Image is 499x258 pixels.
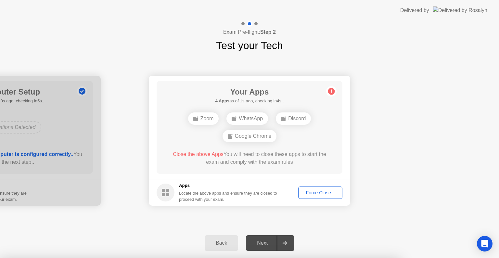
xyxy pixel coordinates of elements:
[179,190,277,202] div: Locate the above apps and ensure they are closed to proceed with your exam.
[433,6,487,14] img: Delivered by Rosalyn
[477,236,493,252] div: Open Intercom Messenger
[260,29,276,35] b: Step 2
[226,112,268,125] div: WhatsApp
[215,86,284,98] h1: Your Apps
[223,130,277,142] div: Google Chrome
[173,151,224,157] span: Close the above Apps
[207,240,236,246] div: Back
[248,240,277,246] div: Next
[276,112,311,125] div: Discord
[215,98,284,104] h5: as of 1s ago, checking in4s..
[215,98,229,103] b: 4 Apps
[223,28,276,36] h4: Exam Pre-flight:
[188,112,219,125] div: Zoom
[216,38,283,53] h1: Test your Tech
[400,6,429,14] div: Delivered by
[301,190,340,195] div: Force Close...
[179,182,277,189] h5: Apps
[166,150,333,166] div: You will need to close these apps to start the exam and comply with the exam rules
